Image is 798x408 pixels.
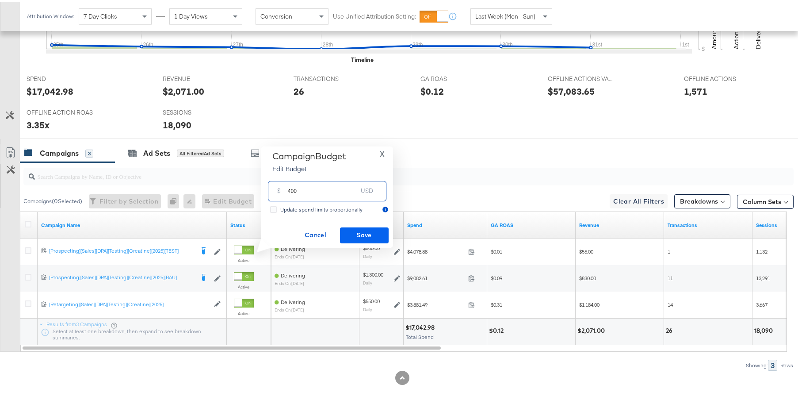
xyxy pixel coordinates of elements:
[340,226,389,242] button: Save
[357,183,377,199] div: USD
[27,12,74,18] div: Attribution Window:
[143,146,170,157] div: Ad Sets
[491,300,502,306] span: $0.31
[406,332,434,339] span: Total Spend
[35,162,723,180] input: Search Campaigns by Name, ID or Objective
[548,73,614,81] span: OFFLINE ACTIONS VALUE
[281,244,305,250] span: Delivering
[363,243,380,250] div: $500.00
[49,299,210,307] a: [Retargeting][Sales][DPA][Testing][Creatine][2025]
[745,361,768,367] div: Showing:
[732,27,740,47] text: Actions
[84,11,117,19] span: 7 Day Clicks
[234,309,254,315] label: Active
[163,73,229,81] span: REVENUE
[491,246,502,253] span: $0.01
[780,361,794,367] div: Rows
[281,297,305,304] span: Delivering
[27,83,73,96] div: $17,042.98
[344,228,385,239] span: Save
[275,253,305,258] sub: ends on [DATE]
[754,25,762,47] text: Delivery
[27,107,93,115] span: OFFLINE ACTION ROAS
[768,358,777,369] div: 3
[163,117,191,130] div: 18,090
[294,73,360,81] span: TRANSACTIONS
[668,300,673,306] span: 14
[272,162,346,171] p: Edit Budget
[668,220,749,227] a: Transactions - The total number of transactions
[491,273,502,280] span: $0.09
[420,83,444,96] div: $0.12
[168,192,183,207] div: 0
[49,272,194,279] div: [Prospecting][Sales][DPA][Testing][Creatine][2025][BAU]
[579,300,599,306] span: $1,184.00
[234,282,254,288] label: Active
[234,256,254,262] label: Active
[579,220,661,227] a: Transaction Revenue - The total sale revenue (excluding shipping and tax) of the transaction
[163,107,229,115] span: SESSIONS
[710,8,718,47] text: Amount (USD)
[756,300,767,306] span: 3,667
[49,246,194,253] div: [Prospecting][Sales][DPA][Testing][Creatine][2025][TEST]
[684,73,750,81] span: OFFLINE ACTIONS
[756,246,767,253] span: 1,132
[420,73,487,81] span: GA ROAS
[174,11,208,19] span: 1 Day Views
[489,325,506,333] div: $0.12
[40,146,79,157] div: Campaigns
[610,192,668,207] button: Clear All Filters
[27,117,50,130] div: 3.35x
[85,148,93,156] div: 3
[380,146,385,158] span: X
[407,246,465,253] span: $4,078.88
[260,11,292,19] span: Conversion
[577,325,607,333] div: $2,071.00
[288,176,358,195] input: Enter your budget
[363,269,383,277] div: $1,300.00
[674,192,730,207] button: Breakdowns
[407,300,465,306] span: $3,881.49
[475,11,535,19] span: Last Week (Mon - Sun)
[275,279,305,284] sub: ends on [DATE]
[41,220,223,227] a: Your campaign name.
[668,273,673,280] span: 11
[613,194,664,205] span: Clear All Filters
[363,305,372,310] sub: Daily
[407,273,465,280] span: $9,082.61
[407,220,484,227] a: The total amount spent to date.
[163,83,204,96] div: $2,071.00
[363,278,372,284] sub: Daily
[272,149,346,160] div: Campaign Budget
[49,272,194,281] a: [Prospecting][Sales][DPA][Testing][Creatine][2025][BAU]
[351,54,374,62] div: Timeline
[376,149,388,156] button: X
[491,220,572,227] a: GA roas
[668,246,670,253] span: 1
[666,325,675,333] div: 26
[295,228,336,239] span: Cancel
[274,183,284,199] div: $
[363,252,372,257] sub: Daily
[363,296,380,303] div: $550.00
[754,325,775,333] div: 18,090
[280,204,363,211] span: Update spend limits proportionally
[275,306,305,311] sub: ends on [DATE]
[281,270,305,277] span: Delivering
[230,220,267,227] a: Shows the current state of your Ad Campaign.
[579,246,593,253] span: $55.00
[291,226,340,242] button: Cancel
[548,83,595,96] div: $57,083.65
[333,11,416,19] label: Use Unified Attribution Setting:
[294,83,304,96] div: 26
[684,83,707,96] div: 1,571
[23,196,82,204] div: Campaigns ( 0 Selected)
[27,73,93,81] span: SPEND
[756,273,770,280] span: 13,291
[579,273,596,280] span: $830.00
[177,148,224,156] div: All Filtered Ad Sets
[405,322,437,330] div: $17,042.98
[49,246,194,254] a: [Prospecting][Sales][DPA][Testing][Creatine][2025][TEST]
[737,193,794,207] button: Column Sets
